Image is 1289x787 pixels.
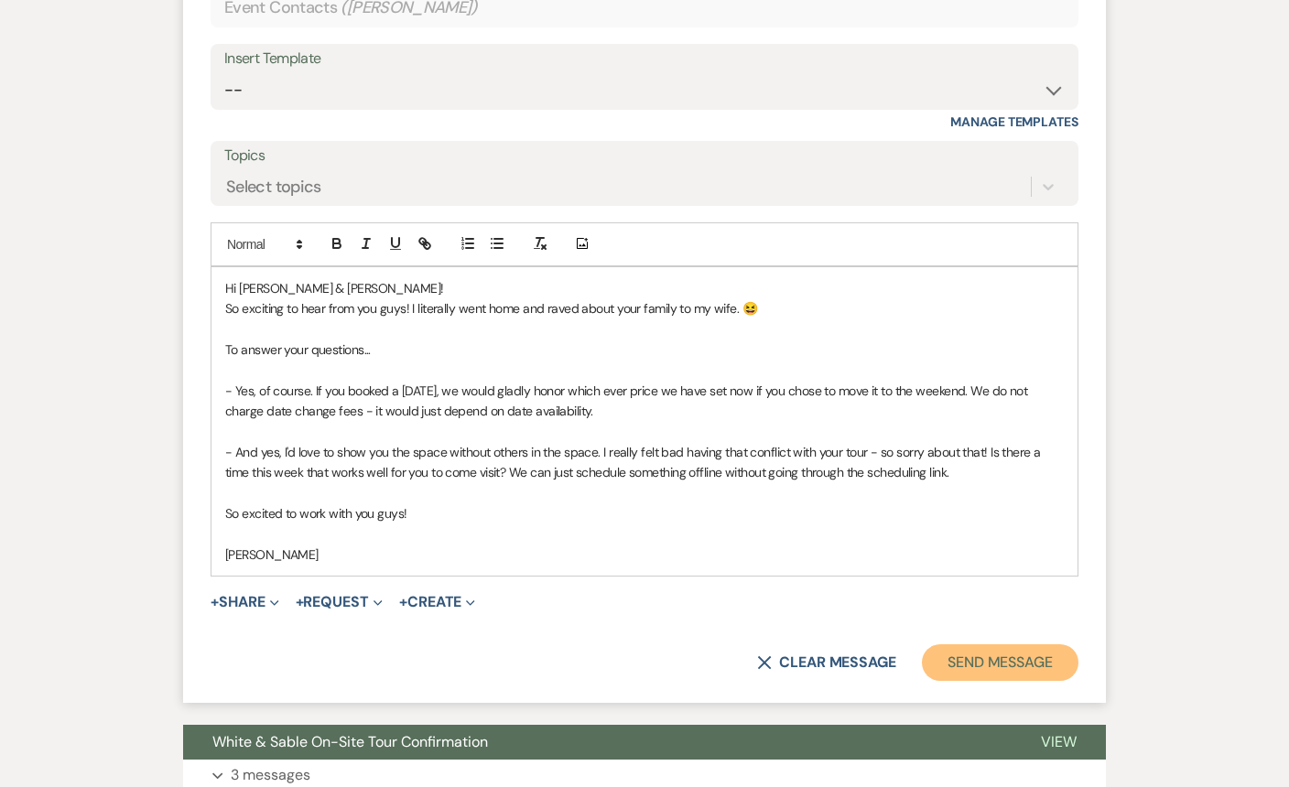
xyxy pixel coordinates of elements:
label: Topics [224,143,1065,169]
p: Hi [PERSON_NAME] & [PERSON_NAME]! [225,278,1064,298]
div: Insert Template [224,46,1065,72]
span: + [399,595,407,609]
button: Clear message [757,655,896,670]
span: + [296,595,304,609]
p: [PERSON_NAME] [225,544,1064,565]
span: + [211,595,219,609]
span: View [1041,732,1077,751]
button: Send Message [922,644,1078,681]
p: 3 messages [231,763,310,787]
button: Request [296,595,383,609]
a: Manage Templates [950,113,1078,130]
p: So excited to work with you guys! [225,503,1064,523]
p: - Yes, of course. If you booked a [DATE], we would gladly honor which ever price we have set now ... [225,381,1064,422]
button: Share [211,595,279,609]
span: White & Sable On-Site Tour Confirmation [212,732,488,751]
p: - And yes, I'd love to show you the space without others in the space. I really felt bad having t... [225,442,1064,483]
p: To answer your questions... [225,340,1064,360]
button: View [1012,725,1106,760]
div: Select topics [226,174,321,199]
button: White & Sable On-Site Tour Confirmation [183,725,1012,760]
p: So exciting to hear from you guys! I literally went home and raved about your family to my wife. 😆 [225,298,1064,318]
button: Create [399,595,475,609]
